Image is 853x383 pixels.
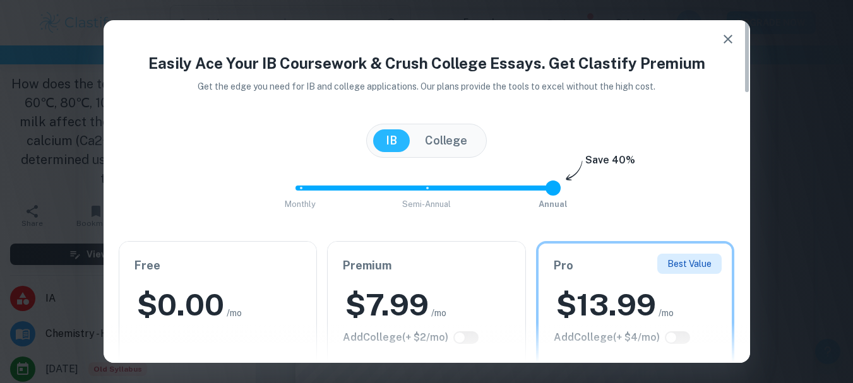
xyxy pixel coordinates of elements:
[345,285,429,325] h2: $ 7.99
[180,80,673,93] p: Get the edge you need for IB and college applications. Our plans provide the tools to excel witho...
[285,199,316,209] span: Monthly
[667,257,712,271] p: Best Value
[431,306,446,320] span: /mo
[227,306,242,320] span: /mo
[539,199,568,209] span: Annual
[373,129,410,152] button: IB
[659,306,674,320] span: /mo
[566,160,583,182] img: subscription-arrow.svg
[556,285,656,325] h2: $ 13.99
[119,52,735,74] h4: Easily Ace Your IB Coursework & Crush College Essays. Get Clastify Premium
[343,257,510,274] h6: Premium
[137,285,224,325] h2: $ 0.00
[585,153,635,174] h6: Save 40%
[554,257,717,274] h6: Pro
[402,199,451,209] span: Semi-Annual
[134,257,302,274] h6: Free
[412,129,480,152] button: College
